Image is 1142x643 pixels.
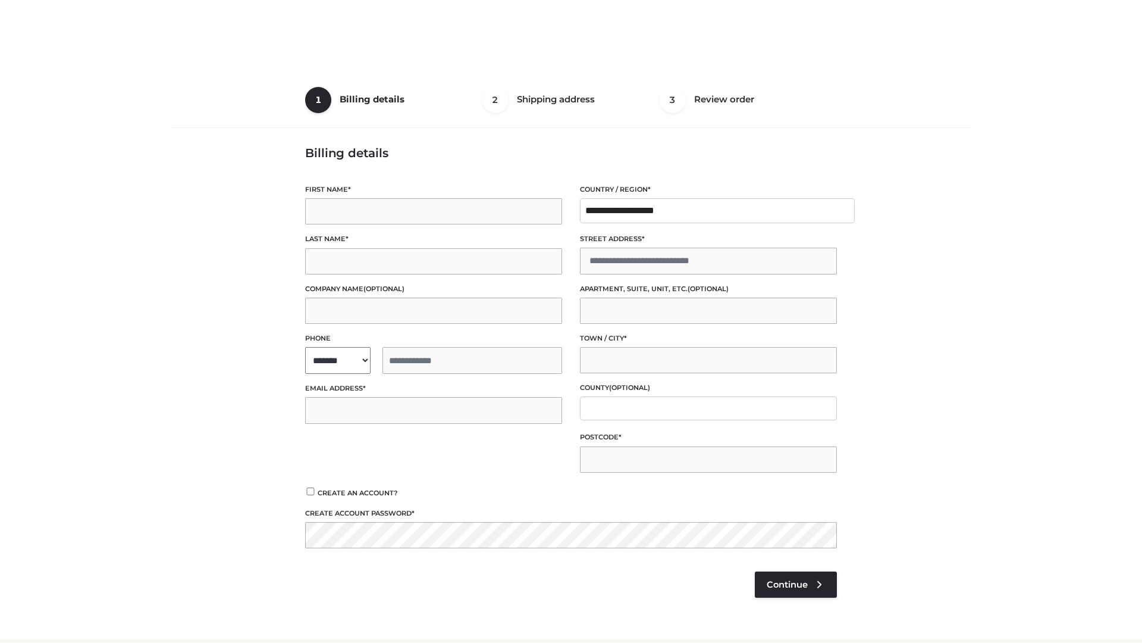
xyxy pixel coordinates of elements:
span: Continue [767,579,808,590]
label: First name [305,184,562,195]
label: County [580,382,837,394]
span: Create an account? [318,489,398,497]
input: Create an account? [305,488,316,495]
label: Company name [305,283,562,295]
span: (optional) [609,383,650,392]
h3: Billing details [305,146,837,160]
label: Last name [305,233,562,245]
span: 3 [660,87,686,113]
span: (optional) [363,285,404,293]
span: Review order [694,93,754,105]
span: Shipping address [517,93,595,105]
label: Postcode [580,432,837,443]
label: Phone [305,333,562,344]
span: (optional) [688,285,729,293]
span: Billing details [340,93,404,105]
label: Town / City [580,333,837,344]
label: Email address [305,383,562,394]
label: Apartment, suite, unit, etc. [580,283,837,295]
label: Country / Region [580,184,837,195]
label: Create account password [305,508,837,519]
span: 1 [305,87,331,113]
label: Street address [580,233,837,245]
a: Continue [755,572,837,598]
span: 2 [482,87,509,113]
